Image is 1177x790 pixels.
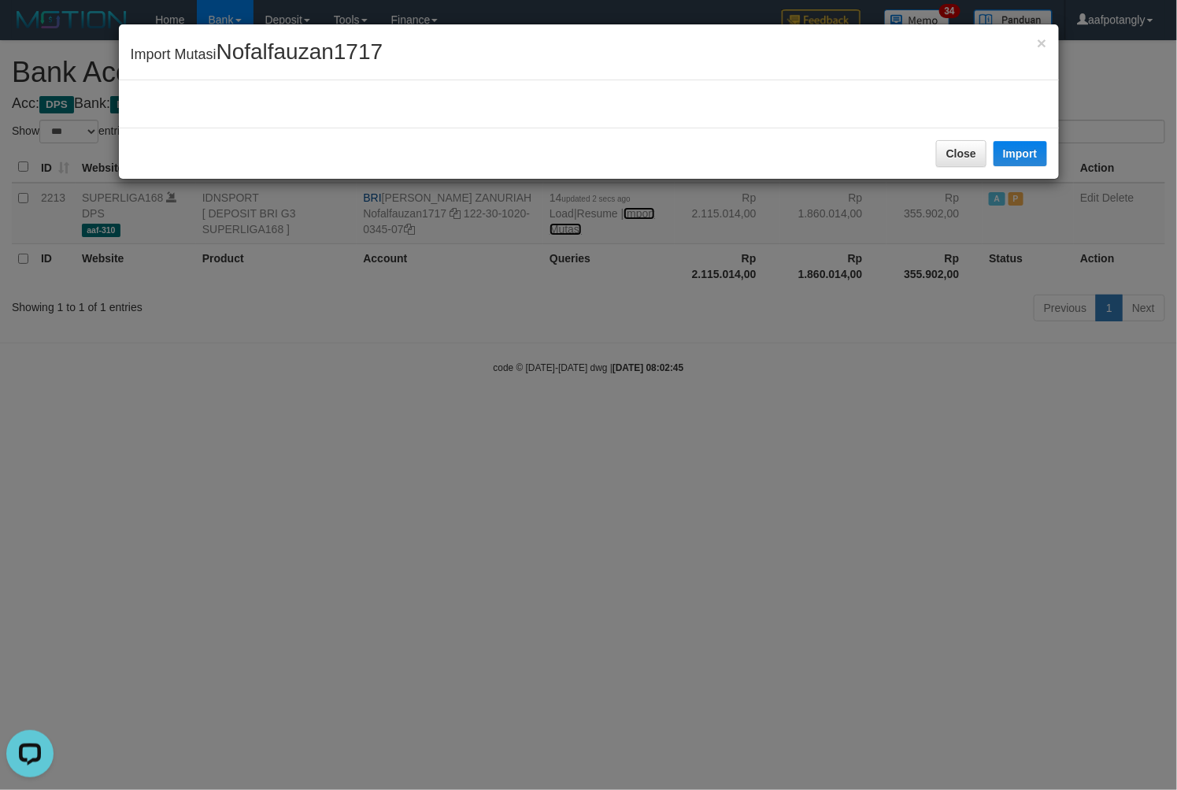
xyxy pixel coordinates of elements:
[131,46,383,62] span: Import Mutasi
[217,39,383,64] span: Nofalfauzan1717
[994,141,1047,166] button: Import
[1037,35,1046,51] button: Close
[6,6,54,54] button: Open LiveChat chat widget
[936,140,986,167] button: Close
[1037,34,1046,52] span: ×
